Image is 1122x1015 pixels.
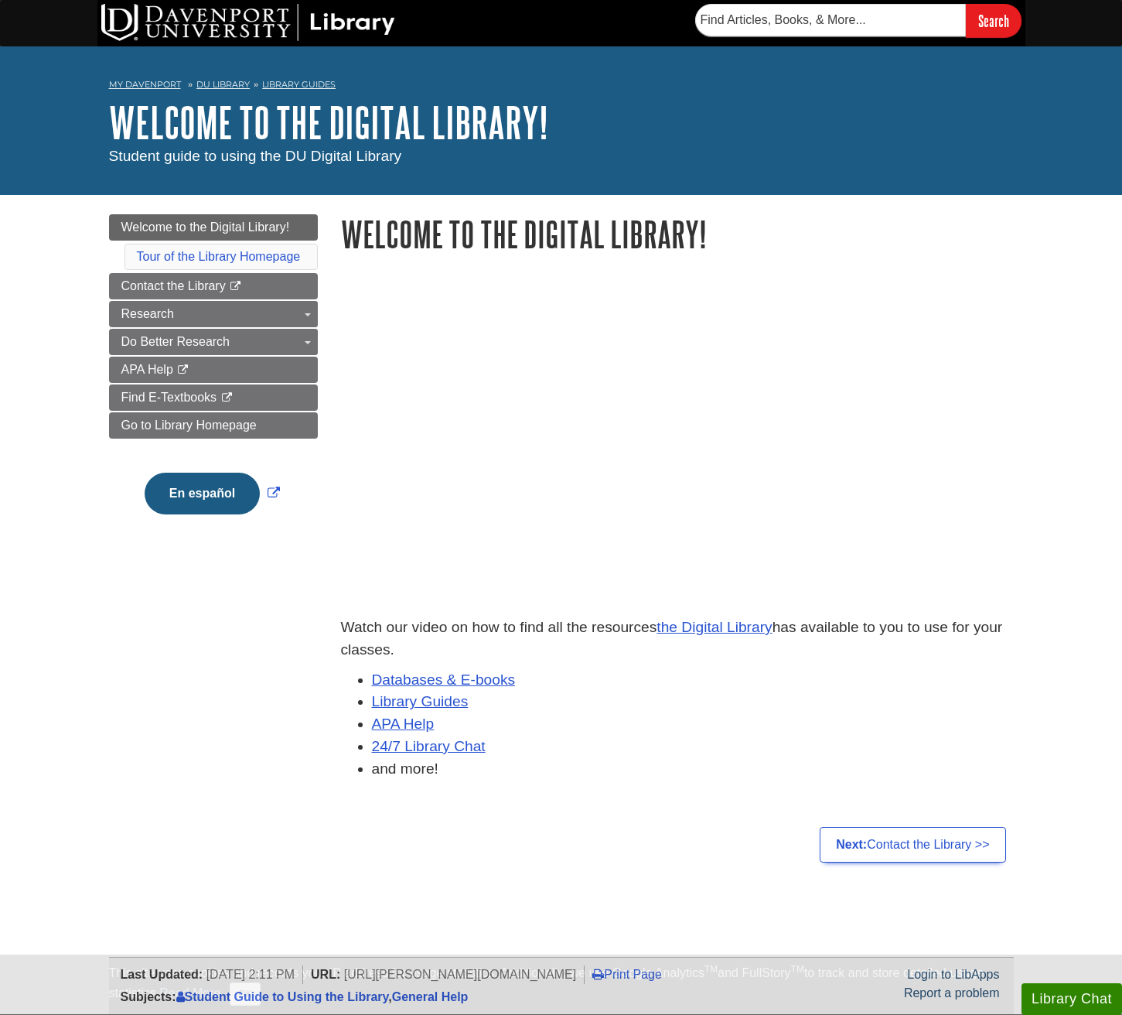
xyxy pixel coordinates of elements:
[121,391,217,404] span: Find E-Textbooks
[109,214,318,241] a: Welcome to the Digital Library!
[966,4,1021,37] input: Search
[109,412,318,439] a: Go to Library Homepage
[372,693,469,709] a: Library Guides
[372,716,435,732] a: APA Help
[695,4,966,36] input: Find Articles, Books, & More...
[836,838,867,851] strong: Next:
[121,363,173,376] span: APA Help
[262,79,336,90] a: Library Guides
[121,307,174,320] span: Research
[145,473,260,514] button: En español
[109,214,318,541] div: Guide Page Menu
[141,487,284,500] a: Link opens in new window
[109,301,318,327] a: Research
[109,78,181,91] a: My Davenport
[341,617,1014,661] p: Watch our video on how to find all the resources has available to you to use for your classes.
[230,983,260,1006] button: Close
[109,98,548,146] a: Welcome to the Digital Library!
[121,335,230,348] span: Do Better Research
[176,365,189,375] i: This link opens in a new window
[109,329,318,355] a: Do Better Research
[109,384,318,411] a: Find E-Textbooks
[159,986,220,1000] a: Read More
[101,4,395,41] img: DU Library
[196,79,250,90] a: DU Library
[372,672,516,688] a: Databases & E-books
[704,964,718,975] sup: TM
[121,419,257,432] span: Go to Library Homepage
[372,758,1014,781] li: and more!
[109,964,1014,1006] div: This site uses cookies and records your IP address for usage statistics. Additionally, we use Goo...
[695,4,1021,37] form: Searches DU Library's articles, books, and more
[121,220,290,234] span: Welcome to the Digital Library!
[137,250,301,263] a: Tour of the Library Homepage
[820,827,1005,863] a: Next:Contact the Library >>
[791,964,804,975] sup: TM
[121,279,226,292] span: Contact the Library
[341,214,1014,254] h1: Welcome to the Digital Library!
[109,148,402,164] span: Student guide to using the DU Digital Library
[1021,983,1122,1015] button: Library Chat
[109,74,1014,99] nav: breadcrumb
[229,282,242,292] i: This link opens in a new window
[372,738,486,754] a: 24/7 Library Chat
[656,619,772,635] a: the Digital Library
[220,393,234,403] i: This link opens in a new window
[109,357,318,383] a: APA Help
[109,273,318,299] a: Contact the Library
